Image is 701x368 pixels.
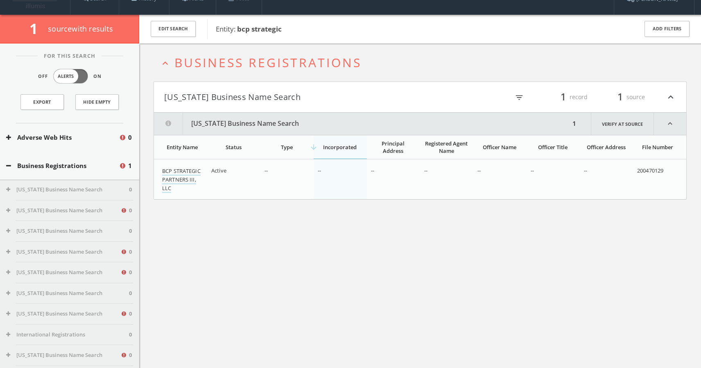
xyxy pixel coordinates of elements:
[151,21,196,37] button: Edit Search
[48,24,113,34] span: source with results
[29,19,45,38] span: 1
[371,167,374,174] span: --
[477,143,522,151] div: Officer Name
[129,268,132,277] span: 0
[162,143,202,151] div: Entity Name
[637,143,678,151] div: File Number
[557,90,570,104] span: 1
[129,289,132,298] span: 0
[211,167,226,174] span: Active
[129,207,132,215] span: 0
[6,268,120,277] button: [US_STATE] Business Name Search
[162,167,201,193] a: BCP STRATEGIC PARTNERS III, LLC
[477,167,481,174] span: --
[584,143,628,151] div: Officer Address
[424,167,427,174] span: --
[128,161,132,170] span: 1
[424,140,468,154] div: Registered Agent Name
[654,113,686,135] i: expand_less
[164,90,420,104] button: [US_STATE] Business Name Search
[665,90,676,104] i: expand_less
[129,331,132,339] span: 0
[128,133,132,142] span: 0
[154,113,570,135] button: [US_STATE] Business Name Search
[637,167,663,174] span: 200470129
[6,351,120,359] button: [US_STATE] Business Name Search
[6,207,120,215] button: [US_STATE] Business Name Search
[38,73,48,80] span: Off
[584,167,587,174] span: --
[129,186,132,194] span: 0
[129,351,132,359] span: 0
[531,167,534,174] span: --
[515,93,524,102] i: filter_list
[75,94,119,110] button: Hide Empty
[20,94,64,110] a: Export
[211,143,256,151] div: Status
[538,90,588,104] div: record
[596,90,645,104] div: source
[129,248,132,256] span: 0
[265,167,268,174] span: --
[265,143,309,151] div: Type
[154,159,686,199] div: grid
[644,21,690,37] button: Add Filters
[310,143,318,151] i: arrow_downward
[6,133,119,142] button: Adverse Web Hits
[531,143,575,151] div: Officer Title
[160,58,171,69] i: expand_less
[129,310,132,318] span: 0
[6,248,120,256] button: [US_STATE] Business Name Search
[6,289,129,298] button: [US_STATE] Business Name Search
[38,52,102,60] span: For This Search
[6,186,129,194] button: [US_STATE] Business Name Search
[160,56,687,69] button: expand_lessBusiness Registrations
[570,113,579,135] div: 1
[318,167,321,174] span: --
[174,54,362,71] span: Business Registrations
[371,140,415,154] div: Principal Address
[6,310,120,318] button: [US_STATE] Business Name Search
[318,143,362,151] div: Incorporated
[93,73,102,80] span: On
[216,24,282,34] span: Entity:
[614,90,626,104] span: 1
[6,331,129,339] button: International Registrations
[591,113,654,135] a: Verify at source
[237,24,282,34] b: bcp strategic
[6,161,119,170] button: Business Registrations
[6,227,129,235] button: [US_STATE] Business Name Search
[129,227,132,235] span: 0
